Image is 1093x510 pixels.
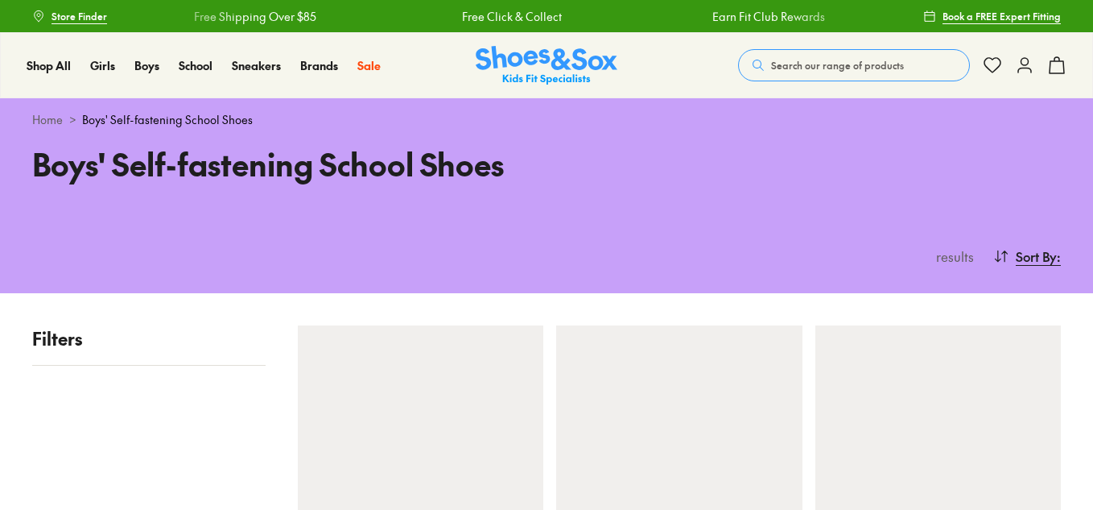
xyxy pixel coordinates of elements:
[232,57,281,74] a: Sneakers
[232,57,281,73] span: Sneakers
[1016,247,1057,266] span: Sort By
[32,111,63,128] a: Home
[90,57,115,73] span: Girls
[357,57,381,74] a: Sale
[738,49,970,81] button: Search our range of products
[993,238,1061,274] button: Sort By:
[300,57,338,74] a: Brands
[476,46,617,85] img: SNS_Logo_Responsive.svg
[1057,247,1061,266] span: :
[32,141,527,187] h1: Boys' Self-fastening School Shoes
[90,57,115,74] a: Girls
[134,57,159,74] a: Boys
[192,8,315,25] a: Free Shipping Over $85
[32,2,107,31] a: Store Finder
[82,111,253,128] span: Boys' Self-fastening School Shoes
[52,9,107,23] span: Store Finder
[923,2,1061,31] a: Book a FREE Expert Fitting
[476,46,617,85] a: Shoes & Sox
[134,57,159,73] span: Boys
[179,57,212,74] a: School
[179,57,212,73] span: School
[942,9,1061,23] span: Book a FREE Expert Fitting
[32,325,266,352] p: Filters
[300,57,338,73] span: Brands
[771,58,904,73] span: Search our range of products
[32,111,1061,128] div: >
[27,57,71,73] span: Shop All
[27,57,71,74] a: Shop All
[357,57,381,73] span: Sale
[930,247,974,266] p: results
[711,8,824,25] a: Earn Fit Club Rewards
[461,8,561,25] a: Free Click & Collect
